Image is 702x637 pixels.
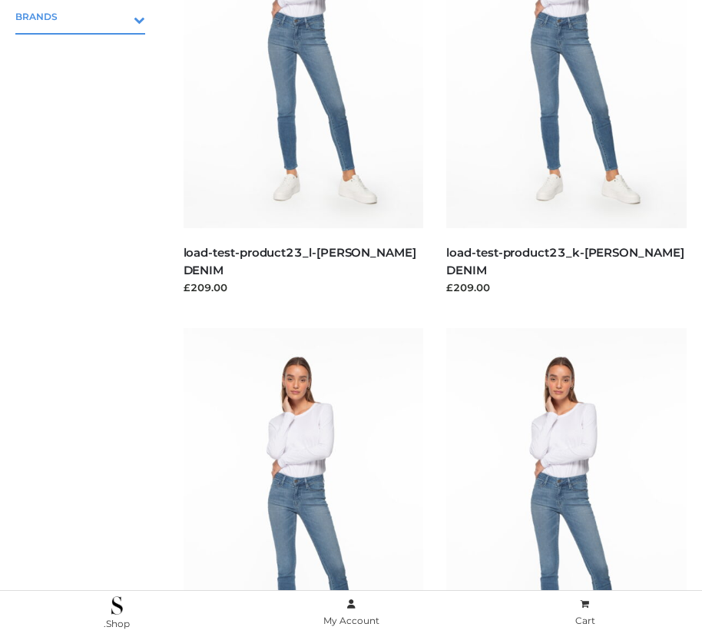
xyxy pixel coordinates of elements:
[104,618,130,629] span: .Shop
[323,615,379,626] span: My Account
[446,245,684,277] a: load-test-product23_k-[PERSON_NAME] DENIM
[184,280,424,295] div: £209.00
[15,8,145,25] span: BRANDS
[184,245,416,277] a: load-test-product23_l-[PERSON_NAME] DENIM
[111,596,123,615] img: .Shop
[468,596,702,630] a: Cart
[234,596,469,630] a: My Account
[446,280,687,295] div: £209.00
[575,615,595,626] span: Cart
